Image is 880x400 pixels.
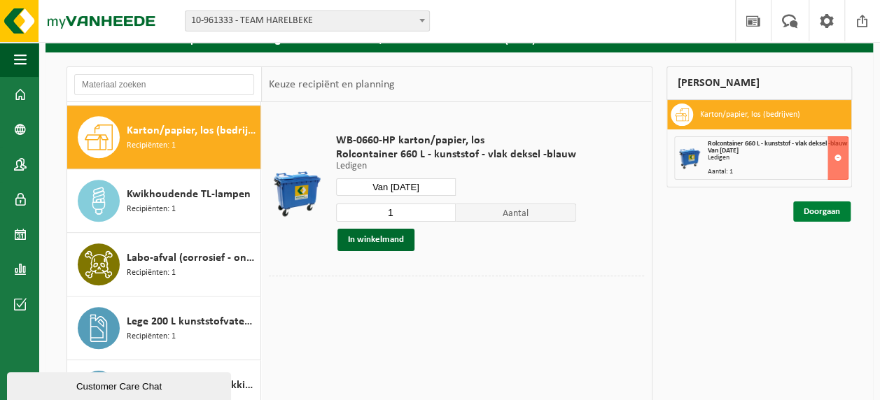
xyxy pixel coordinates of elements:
[185,10,430,31] span: 10-961333 - TEAM HARELBEKE
[127,139,176,152] span: Recipiënten: 1
[456,203,576,222] span: Aantal
[127,250,257,266] span: Labo-afval (corrosief - ontvlambaar)
[67,169,261,233] button: Kwikhoudende TL-lampen Recipiënten: 1
[700,103,800,126] h3: Karton/papier, los (bedrijven)
[67,297,261,360] button: Lege 200 L kunststofvaten van gevaarlijke stoffen Recipiënten: 1
[127,203,176,216] span: Recipiënten: 1
[336,148,576,162] span: Rolcontainer 660 L - kunststof - vlak deksel -blauw
[127,266,176,280] span: Recipiënten: 1
[186,11,429,31] span: 10-961333 - TEAM HARELBEKE
[708,155,848,162] div: Ledigen
[708,169,848,176] div: Aantal: 1
[793,201,851,222] a: Doorgaan
[127,122,257,139] span: Karton/papier, los (bedrijven)
[74,74,254,95] input: Materiaal zoeken
[708,140,847,148] span: Rolcontainer 660 L - kunststof - vlak deksel -blauw
[336,134,576,148] span: WB-0660-HP karton/papier, los
[262,67,402,102] div: Keuze recipiënt en planning
[666,66,853,100] div: [PERSON_NAME]
[337,229,414,251] button: In winkelmand
[127,330,176,343] span: Recipiënten: 1
[127,313,257,330] span: Lege 200 L kunststofvaten van gevaarlijke stoffen
[7,369,234,400] iframe: chat widget
[336,178,456,196] input: Selecteer datum
[67,106,261,169] button: Karton/papier, los (bedrijven) Recipiënten: 1
[67,233,261,297] button: Labo-afval (corrosief - ontvlambaar) Recipiënten: 1
[708,147,739,155] strong: Van [DATE]
[127,186,251,203] span: Kwikhoudende TL-lampen
[336,162,576,171] p: Ledigen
